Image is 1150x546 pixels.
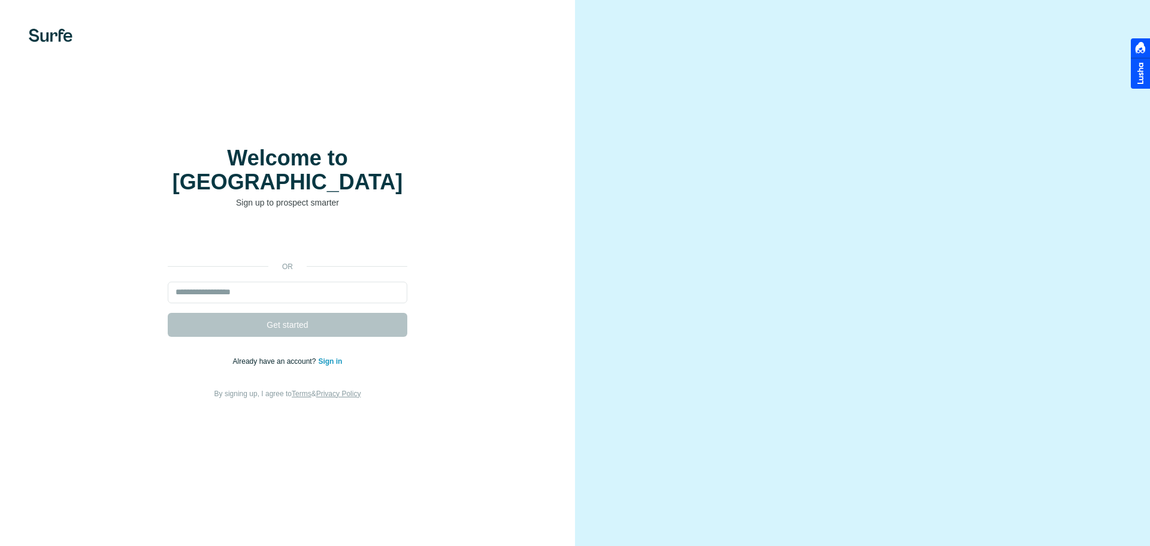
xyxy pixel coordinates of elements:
a: Privacy Policy [316,390,361,398]
iframe: Botón de Acceder con Google [162,227,413,253]
span: Already have an account? [233,357,319,366]
p: Sign up to prospect smarter [168,197,407,209]
h1: Welcome to [GEOGRAPHIC_DATA] [168,146,407,194]
p: or [268,261,307,272]
img: Surfe's logo [29,29,72,42]
a: Terms [292,390,311,398]
span: By signing up, I agree to & [214,390,361,398]
a: Sign in [318,357,342,366]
